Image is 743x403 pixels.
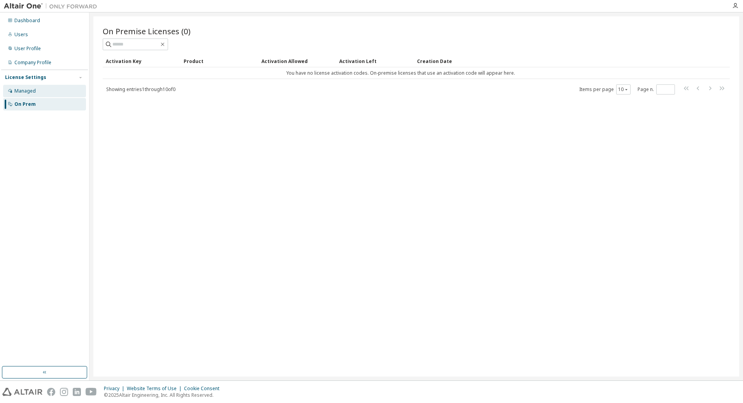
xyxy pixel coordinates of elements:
div: Creation Date [417,55,696,67]
img: linkedin.svg [73,388,81,396]
div: Dashboard [14,18,40,24]
div: On Prem [14,101,36,107]
button: 10 [618,86,629,93]
img: altair_logo.svg [2,388,42,396]
div: Managed [14,88,36,94]
p: © 2025 Altair Engineering, Inc. All Rights Reserved. [104,392,224,398]
div: User Profile [14,46,41,52]
img: Altair One [4,2,101,10]
img: youtube.svg [86,388,97,396]
div: Product [184,55,255,67]
div: Activation Allowed [261,55,333,67]
div: Activation Key [106,55,177,67]
div: Cookie Consent [184,385,224,392]
div: Activation Left [339,55,411,67]
span: On Premise Licenses (0) [103,26,191,37]
div: Users [14,32,28,38]
div: License Settings [5,74,46,81]
span: Page n. [638,84,675,95]
img: instagram.svg [60,388,68,396]
div: Website Terms of Use [127,385,184,392]
div: Company Profile [14,60,51,66]
td: You have no license activation codes. On-premise licenses that use an activation code will appear... [103,67,699,79]
img: facebook.svg [47,388,55,396]
div: Privacy [104,385,127,392]
span: Items per page [579,84,631,95]
span: Showing entries 1 through 10 of 0 [106,86,175,93]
